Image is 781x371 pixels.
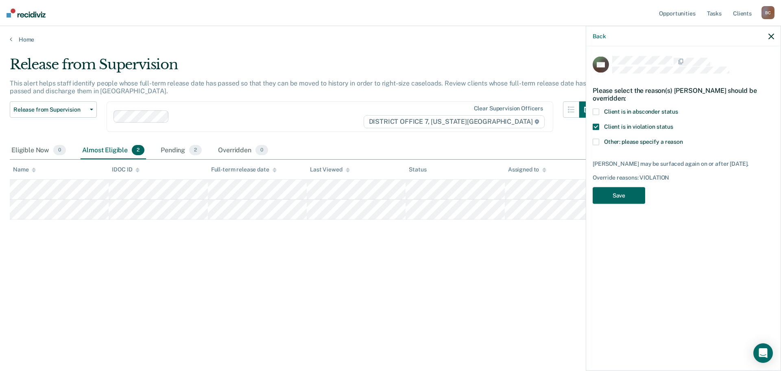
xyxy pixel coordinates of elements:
span: 2 [189,145,202,156]
div: Clear supervision officers [474,105,543,112]
div: Overridden [216,142,270,160]
div: Name [13,166,36,173]
div: [PERSON_NAME] may be surfaced again on or after [DATE]. [593,160,774,167]
div: Assigned to [508,166,546,173]
div: Status [409,166,426,173]
div: Please select the reason(s) [PERSON_NAME] should be overridden: [593,80,774,108]
span: Release from Supervision [13,106,87,113]
span: 2 [132,145,144,156]
span: Client is in absconder status [604,108,678,115]
div: Last Viewed [310,166,349,173]
span: Client is in violation status [604,123,673,130]
div: Release from Supervision [10,56,596,79]
div: Almost Eligible [81,142,146,160]
a: Home [10,36,771,43]
span: 0 [255,145,268,156]
span: Other: please specify a reason [604,138,683,145]
p: This alert helps staff identify people whose full-term release date has passed so that they can b... [10,79,586,95]
button: Back [593,33,606,40]
img: Recidiviz [7,9,46,18]
div: IDOC ID [112,166,140,173]
div: Pending [159,142,203,160]
button: Save [593,187,645,204]
span: DISTRICT OFFICE 7, [US_STATE][GEOGRAPHIC_DATA] [364,115,545,128]
span: 0 [53,145,66,156]
div: Override reasons: VIOLATION [593,174,774,181]
div: B C [761,6,774,19]
div: Open Intercom Messenger [753,343,773,363]
div: Full-term release date [211,166,277,173]
div: Eligible Now [10,142,68,160]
